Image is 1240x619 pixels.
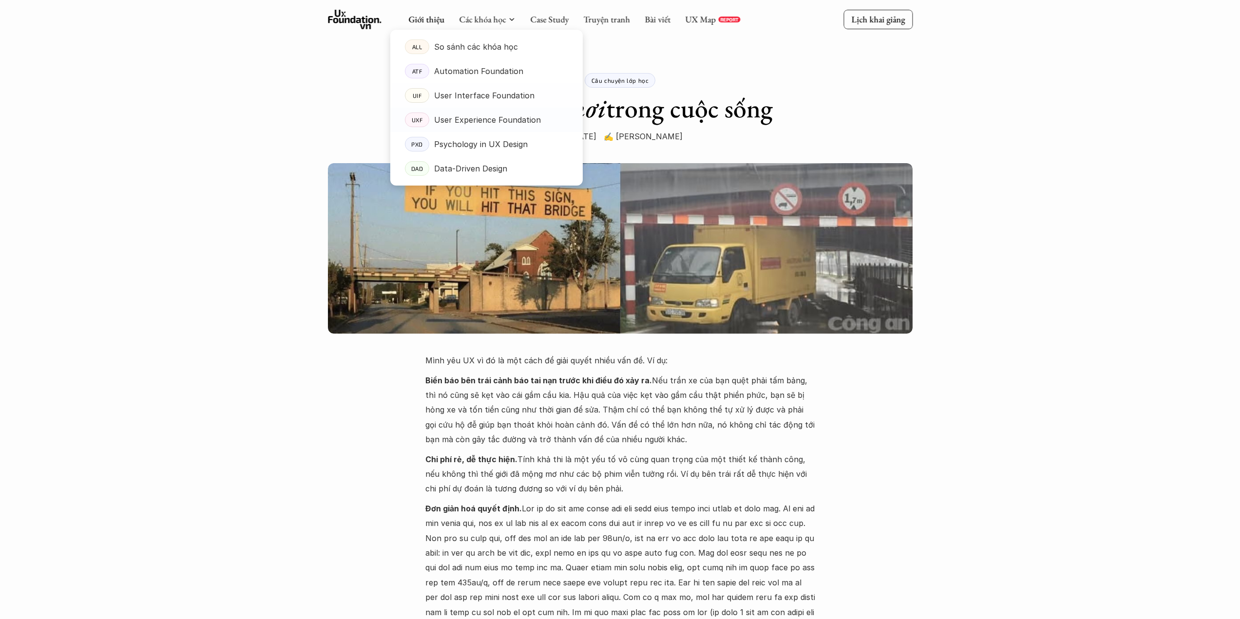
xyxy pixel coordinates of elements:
p: UIF [412,92,421,99]
a: PXDPsychology in UX Design [390,132,583,156]
strong: Chi phí rẻ, dễ thực hiện. [425,454,517,464]
a: Case Study [530,14,569,25]
a: REPORT [718,17,740,22]
a: Các khóa học [459,14,506,25]
p: 🕙 [DATE] ✍️ [PERSON_NAME] [558,129,683,144]
p: Mình yêu UX vì đó là một cách để giải quyết nhiều vấn đề. Ví dụ: [425,353,815,368]
p: Nếu trần xe của bạn quệt phải tấm bảng, thì nó cũng sẽ kẹt vào cái gầm cầu kia. Hậu quả của việc ... [425,373,815,447]
p: User Experience Foundation [434,113,541,127]
p: ATF [412,68,422,75]
strong: Đơn giản hoá quyết định. [425,504,522,513]
p: User Interface Foundation [434,88,534,103]
p: Lịch khai giảng [851,14,905,25]
p: REPORT [720,17,738,22]
a: ALLSo sánh các khóa học [390,35,583,59]
h1: UX ở trong cuộc sống [467,93,773,124]
a: UX Map [685,14,716,25]
p: PXD [411,141,423,148]
a: UXFUser Experience Foundation [390,108,583,132]
a: DADData-Driven Design [390,156,583,181]
a: Giới thiệu [408,14,444,25]
a: Bài viết [645,14,670,25]
strong: Biển báo bên trái cảnh báo tai nạn trước khi điều đó xảy ra. [425,375,652,385]
p: So sánh các khóa học [434,39,518,54]
p: Câu chuyện lớp học [591,77,649,84]
p: DAD [411,165,423,172]
p: Tính khả thi là một yếu tố vô cùng quan trọng của một thiết kế thành công, nếu không thì thế giới... [425,452,815,496]
a: ATFAutomation Foundation [390,59,583,83]
a: Lịch khai giảng [843,10,913,29]
p: ALL [412,43,422,50]
p: Psychology in UX Design [434,137,528,151]
a: Truyện tranh [583,14,630,25]
p: Data-Driven Design [434,161,507,176]
a: UIFUser Interface Foundation [390,83,583,108]
p: Automation Foundation [434,64,523,78]
p: UXF [411,116,422,123]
